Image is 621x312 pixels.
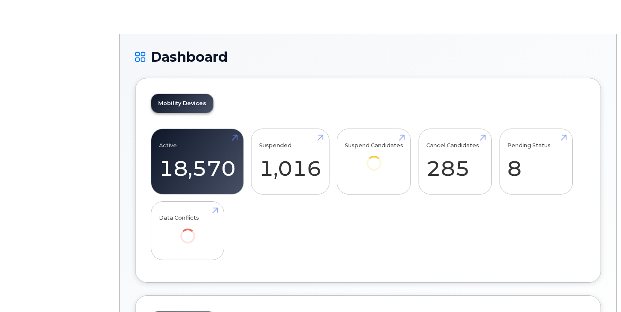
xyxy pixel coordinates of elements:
a: Cancel Candidates 285 [426,134,484,190]
a: Suspended 1,016 [259,134,321,190]
a: Suspend Candidates [345,134,403,183]
a: Mobility Devices [151,94,213,113]
a: Pending Status 8 [507,134,565,190]
h1: Dashboard [135,49,601,64]
a: Active 18,570 [159,134,236,190]
a: Data Conflicts [159,206,217,255]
